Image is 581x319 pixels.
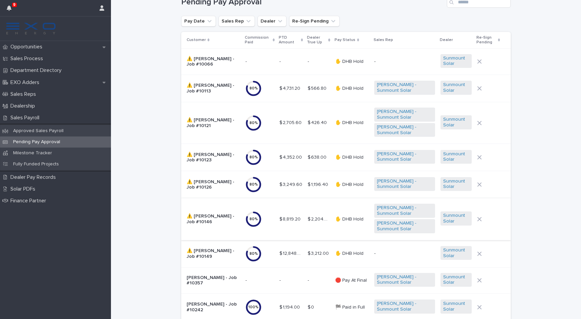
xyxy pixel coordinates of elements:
[443,301,469,312] a: Sunmount Solar
[335,120,369,126] p: ✋ DHB Hold
[335,305,369,310] p: 🏁 Paid in Full
[8,128,69,134] p: Approved Sales Payroll
[308,215,331,222] p: $ 2,204.80
[443,247,469,259] a: Sunmount Solar
[443,82,469,93] a: Sunmount Solar
[308,119,328,126] p: $ 426.40
[245,57,248,65] p: -
[245,121,262,125] div: 80 %
[181,48,511,75] tr: ⚠️ [PERSON_NAME] - Job #10066-- -- -- ✋ DHB Hold-Sunmount Solar
[374,36,393,44] p: Sales Rep
[219,16,255,27] button: Sales Rep
[187,117,240,129] p: ⚠️ [PERSON_NAME] - Job #10121
[8,198,51,204] p: Finance Partner
[443,213,469,224] a: Sunmount Solar
[308,303,315,310] p: $ 0
[8,174,61,181] p: Dealer Pay Records
[476,34,496,46] p: Re-Sign Pending
[308,181,330,188] p: $ 1,196.40
[181,16,216,27] button: Pay Date
[187,179,240,191] p: ⚠️ [PERSON_NAME] - Job #10126
[5,22,56,35] img: FKS5r6ZBThi8E5hshIGi
[181,171,511,198] tr: ⚠️ [PERSON_NAME] - Job #1012680%$ 3,249.60$ 3,249.60 $ 1,196.40$ 1,196.40 ✋ DHB Hold[PERSON_NAME]...
[279,153,303,160] p: $ 4,352.00
[187,275,240,286] p: [PERSON_NAME] - Job #10357
[8,139,66,145] p: Pending Pay Approval
[187,36,206,44] p: Customer
[8,115,45,121] p: Sales Payroll
[377,178,432,190] a: [PERSON_NAME] - Sunmount Solar
[8,44,48,50] p: Opportunities
[377,274,432,286] a: [PERSON_NAME] - Sunmount Solar
[308,84,328,91] p: $ 566.80
[279,303,301,310] p: $ 1,194.00
[308,153,328,160] p: $ 638.00
[8,79,45,86] p: EXO Adders
[377,221,432,232] a: [PERSON_NAME] - Sunmount Solar
[181,198,511,240] tr: ⚠️ [PERSON_NAME] - Job #1014680%$ 8,819.20$ 8,819.20 $ 2,204.80$ 2,204.80 ✋ DHB Hold[PERSON_NAME]...
[374,59,435,65] p: -
[8,161,64,167] p: Fully Funded Projects
[308,249,330,256] p: $ 3,212.00
[289,16,340,27] button: Re-Sign Pending
[245,276,248,283] p: -
[335,182,369,188] p: ✋ DHB Hold
[335,251,369,256] p: ✋ DHB Hold
[245,217,262,222] div: 80 %
[443,151,469,163] a: Sunmount Solar
[8,150,57,156] p: Milestone Tracker
[7,4,15,16] div: 9
[443,117,469,128] a: Sunmount Solar
[335,278,369,283] p: 🛑 Pay At Final
[258,16,286,27] button: Dealer
[181,102,511,144] tr: ⚠️ [PERSON_NAME] - Job #1012180%$ 2,705.60$ 2,705.60 $ 426.40$ 426.40 ✋ DHB Hold[PERSON_NAME] - S...
[335,86,369,91] p: ✋ DHB Hold
[187,248,240,260] p: ⚠️ [PERSON_NAME] - Job #10149
[8,103,40,109] p: Dealership
[181,240,511,267] tr: ⚠️ [PERSON_NAME] - Job #1014980%$ 12,848.00$ 12,848.00 $ 3,212.00$ 3,212.00 ✋ DHB Hold-Sunmount S...
[279,249,304,256] p: $ 12,848.00
[377,124,432,136] a: [PERSON_NAME] - Sunmount Solar
[308,276,310,283] p: -
[440,36,453,44] p: Dealer
[377,151,432,163] a: [PERSON_NAME] - Sunmount Solar
[245,155,262,160] div: 80 %
[443,178,469,190] a: Sunmount Solar
[245,86,262,91] div: 80 %
[187,302,240,313] p: [PERSON_NAME] - Job #10242
[279,57,282,65] p: -
[245,251,262,256] div: 80 %
[8,186,41,192] p: Solar PDFs
[181,267,511,294] tr: [PERSON_NAME] - Job #10357-- -- -- 🛑 Pay At Final[PERSON_NAME] - Sunmount Solar Sunmount Solar
[181,144,511,171] tr: ⚠️ [PERSON_NAME] - Job #1012380%$ 4,352.00$ 4,352.00 $ 638.00$ 638.00 ✋ DHB Hold[PERSON_NAME] - S...
[187,213,240,225] p: ⚠️ [PERSON_NAME] - Job #10146
[307,34,326,46] p: Dealer True Up
[279,181,304,188] p: $ 3,249.60
[377,301,432,312] a: [PERSON_NAME] - Sunmount Solar
[443,55,469,67] a: Sunmount Solar
[13,2,15,7] p: 9
[335,216,369,222] p: ✋ DHB Hold
[8,55,48,62] p: Sales Process
[8,67,67,74] p: Department Directory
[279,215,302,222] p: $ 8,819.20
[245,34,271,46] p: Commission Paid
[279,119,303,126] p: $ 2,705.60
[377,205,432,216] a: [PERSON_NAME] - Sunmount Solar
[377,109,432,120] a: [PERSON_NAME] - Sunmount Solar
[335,59,369,65] p: ✋ DHB Hold
[279,34,299,46] p: PTD Amount
[187,56,240,68] p: ⚠️ [PERSON_NAME] - Job #10066
[279,84,302,91] p: $ 4,731.20
[8,91,41,97] p: Sales Reps
[181,75,511,102] tr: ⚠️ [PERSON_NAME] - Job #1011380%$ 4,731.20$ 4,731.20 $ 566.80$ 566.80 ✋ DHB Hold[PERSON_NAME] - S...
[245,182,262,187] div: 80 %
[245,305,262,310] div: 100 %
[187,152,240,163] p: ⚠️ [PERSON_NAME] - Job #10123
[335,36,355,44] p: Pay Status
[187,83,240,94] p: ⚠️ [PERSON_NAME] - Job #10113
[443,274,469,286] a: Sunmount Solar
[335,155,369,160] p: ✋ DHB Hold
[374,251,435,256] p: -
[308,57,310,65] p: -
